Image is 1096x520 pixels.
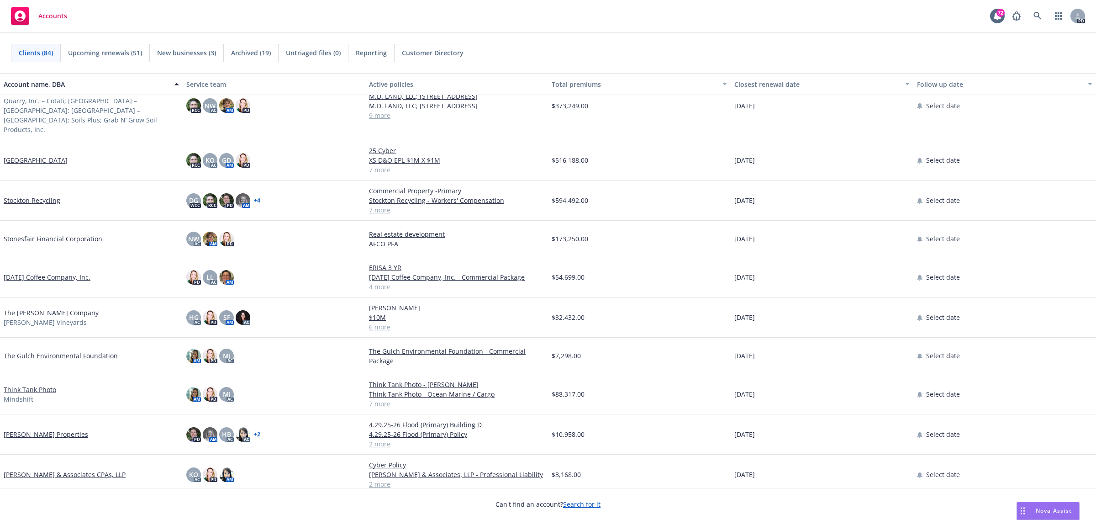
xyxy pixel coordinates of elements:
[734,389,755,399] span: [DATE]
[203,467,217,482] img: photo
[1049,7,1068,25] a: Switch app
[369,272,544,282] a: [DATE] Coffee Company, Inc. - Commercial Package
[548,73,731,95] button: Total premiums
[219,98,234,113] img: photo
[356,48,387,58] span: Reporting
[4,86,179,134] span: Stony Point Rock Quarry, Inc; [GEOGRAPHIC_DATA] Rock Quarry, Inc. – Cotati; [GEOGRAPHIC_DATA] – [...
[254,432,260,437] a: + 2
[552,389,585,399] span: $88,317.00
[552,351,581,361] span: $7,298.00
[369,389,544,399] a: Think Tank Photo - Ocean Marine / Cargo
[369,196,544,205] a: Stockton Recycling - Workers' Compensation
[203,232,217,246] img: photo
[369,479,544,489] a: 2 more
[186,427,201,442] img: photo
[219,232,234,246] img: photo
[734,155,755,165] span: [DATE]
[926,155,960,165] span: Select date
[552,313,585,322] span: $32,432.00
[734,196,755,205] span: [DATE]
[734,101,755,111] span: [DATE]
[4,308,99,318] a: The [PERSON_NAME] Company
[552,196,588,205] span: $594,492.00
[189,470,198,479] span: KO
[236,427,250,442] img: photo
[7,3,71,29] a: Accounts
[369,303,544,313] a: [PERSON_NAME]
[4,385,56,394] a: Think Tank Photo
[1028,7,1047,25] a: Search
[402,48,464,58] span: Customer Directory
[495,499,601,509] span: Can't find an account?
[926,234,960,244] span: Select date
[183,73,365,95] button: Service team
[4,234,102,244] a: Stonesfair Financial Corporation
[996,9,1005,17] div: 72
[222,155,231,165] span: GD
[186,80,362,89] div: Service team
[369,420,544,430] a: 4.29.25-26 Flood (Primary) Building D
[4,272,90,282] a: [DATE] Coffee Company, Inc.
[223,351,231,361] span: MJ
[4,394,33,404] span: Mindshift
[369,165,544,175] a: 7 more
[4,318,87,327] span: [PERSON_NAME] Vineyards
[369,186,544,196] a: Commercial Property -Primary
[926,389,960,399] span: Select date
[926,101,960,111] span: Select date
[369,346,544,366] a: The Gulch Environmental Foundation - Commercial Package
[219,467,234,482] img: photo
[1007,7,1026,25] a: Report a Bug
[369,91,544,101] a: M.D. LAND, LLC; [STREET_ADDRESS]
[734,234,755,244] span: [DATE]
[734,80,900,89] div: Closest renewal date
[734,470,755,479] span: [DATE]
[369,430,544,439] a: 4.29.25-26 Flood (Primary) Policy
[186,387,201,402] img: photo
[236,310,250,325] img: photo
[734,272,755,282] span: [DATE]
[369,439,544,449] a: 2 more
[206,272,214,282] span: LL
[186,349,201,363] img: photo
[369,399,544,409] a: 7 more
[19,48,53,58] span: Clients (84)
[203,193,217,208] img: photo
[926,351,960,361] span: Select date
[552,234,588,244] span: $173,250.00
[254,198,260,203] a: + 4
[205,155,215,165] span: KO
[369,239,544,249] a: AFCO PFA
[203,387,217,402] img: photo
[926,313,960,322] span: Select date
[157,48,216,58] span: New businesses (3)
[734,430,755,439] span: [DATE]
[563,500,601,509] a: Search for it
[236,98,250,113] img: photo
[913,73,1096,95] button: Follow up date
[223,389,231,399] span: MJ
[369,80,544,89] div: Active policies
[552,470,581,479] span: $3,168.00
[186,98,201,113] img: photo
[4,470,126,479] a: [PERSON_NAME] & Associates CPAs, LLP
[552,80,717,89] div: Total premiums
[552,101,588,111] span: $373,249.00
[236,193,250,208] img: photo
[68,48,142,58] span: Upcoming renewals (51)
[188,234,199,244] span: NW
[186,270,201,285] img: photo
[369,146,544,155] a: 25 Cyber
[189,313,199,322] span: HG
[222,430,231,439] span: HB
[4,430,88,439] a: [PERSON_NAME] Properties
[203,310,217,325] img: photo
[1036,507,1072,515] span: Nova Assist
[369,101,544,111] a: M.D. LAND, LLC; [STREET_ADDRESS]
[205,101,216,111] span: NW
[926,430,960,439] span: Select date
